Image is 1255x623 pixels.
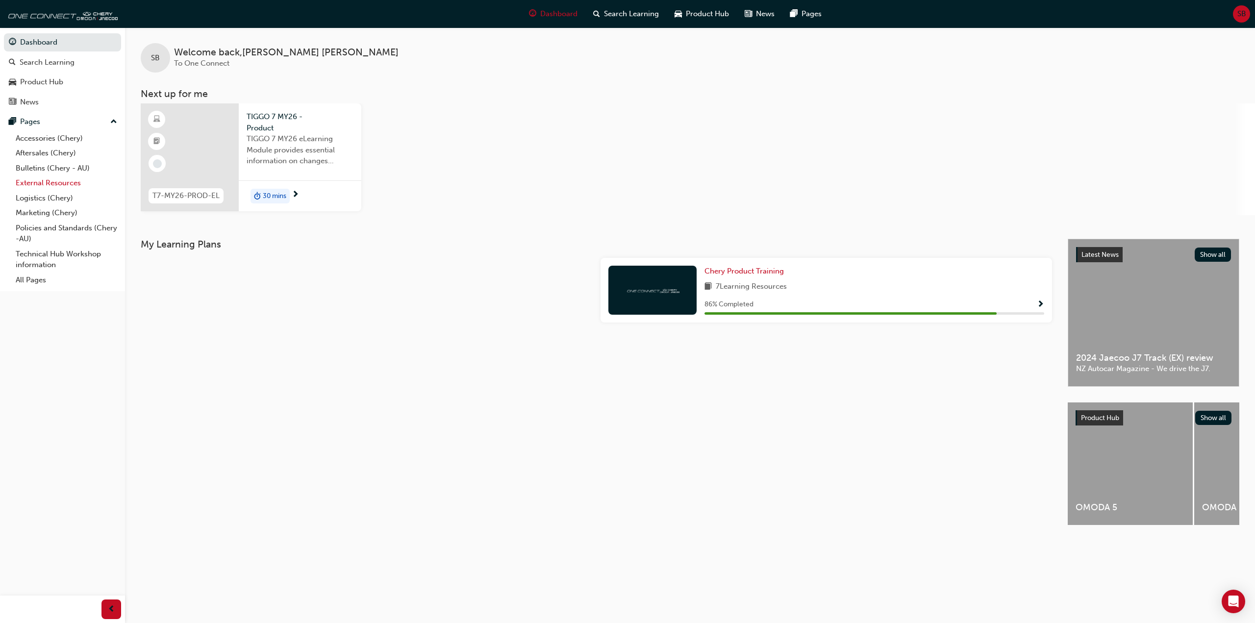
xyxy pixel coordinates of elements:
span: next-icon [292,191,299,199]
span: news-icon [9,98,16,107]
span: search-icon [9,58,16,67]
a: Technical Hub Workshop information [12,247,121,273]
div: News [20,97,39,108]
span: book-icon [704,281,712,293]
a: Search Learning [4,53,121,72]
a: External Resources [12,175,121,191]
span: news-icon [745,8,752,20]
div: Pages [20,116,40,127]
span: Pages [802,8,822,20]
span: learningResourceType_ELEARNING-icon [153,113,160,126]
button: DashboardSearch LearningProduct HubNews [4,31,121,113]
span: Product Hub [1081,414,1119,422]
button: Show all [1195,411,1232,425]
a: News [4,93,121,111]
a: Bulletins (Chery - AU) [12,161,121,176]
button: Show Progress [1037,299,1044,311]
a: news-iconNews [737,4,782,24]
span: Welcome back , [PERSON_NAME] [PERSON_NAME] [174,47,399,58]
span: 2024 Jaecoo J7 Track (EX) review [1076,352,1231,364]
a: Accessories (Chery) [12,131,121,146]
button: Pages [4,113,121,131]
a: Logistics (Chery) [12,191,121,206]
img: oneconnect [626,285,679,295]
a: T7-MY26-PROD-ELTIGGO 7 MY26 - ProductTIGGO 7 MY26 eLearning Module provides essential information... [141,103,361,211]
span: SB [1237,8,1246,20]
a: All Pages [12,273,121,288]
span: TIGGO 7 MY26 eLearning Module provides essential information on changes introduced with the new M... [247,133,353,167]
span: Latest News [1081,250,1119,259]
span: 7 Learning Resources [716,281,787,293]
h3: My Learning Plans [141,239,1052,250]
a: Product HubShow all [1076,410,1231,426]
a: Aftersales (Chery) [12,146,121,161]
span: pages-icon [9,118,16,126]
a: search-iconSearch Learning [585,4,667,24]
a: guage-iconDashboard [521,4,585,24]
a: Marketing (Chery) [12,205,121,221]
span: SB [151,52,160,64]
a: Policies and Standards (Chery -AU) [12,221,121,247]
span: Show Progress [1037,300,1044,309]
div: Product Hub [20,76,63,88]
span: search-icon [593,8,600,20]
span: learningRecordVerb_NONE-icon [153,159,162,168]
span: News [756,8,775,20]
span: TIGGO 7 MY26 - Product [247,111,353,133]
span: duration-icon [254,190,261,202]
span: OMODA 5 [1076,502,1185,513]
a: Chery Product Training [704,266,788,277]
span: Dashboard [540,8,577,20]
a: Product Hub [4,73,121,91]
a: Latest NewsShow all [1076,247,1231,263]
a: Dashboard [4,33,121,51]
div: Search Learning [20,57,75,68]
span: 30 mins [263,191,286,202]
img: oneconnect [5,4,118,24]
a: pages-iconPages [782,4,829,24]
span: 86 % Completed [704,299,753,310]
span: T7-MY26-PROD-EL [152,190,220,201]
span: car-icon [9,78,16,87]
a: Latest NewsShow all2024 Jaecoo J7 Track (EX) reviewNZ Autocar Magazine - We drive the J7. [1068,239,1239,387]
span: pages-icon [790,8,798,20]
h3: Next up for me [125,88,1255,100]
span: prev-icon [108,603,115,616]
div: Open Intercom Messenger [1222,590,1245,613]
a: car-iconProduct Hub [667,4,737,24]
button: Show all [1195,248,1231,262]
span: NZ Autocar Magazine - We drive the J7. [1076,363,1231,374]
span: car-icon [675,8,682,20]
span: To One Connect [174,59,229,68]
span: booktick-icon [153,135,160,148]
span: Search Learning [604,8,659,20]
span: Product Hub [686,8,729,20]
span: up-icon [110,116,117,128]
span: Chery Product Training [704,267,784,275]
span: guage-icon [9,38,16,47]
button: SB [1233,5,1250,23]
span: guage-icon [529,8,536,20]
a: OMODA 5 [1068,402,1193,525]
